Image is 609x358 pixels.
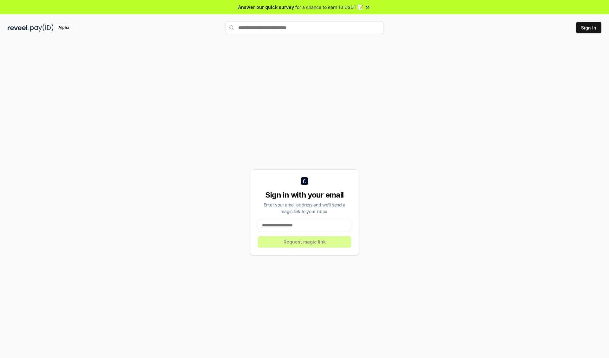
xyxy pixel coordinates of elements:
div: Sign in with your email [258,190,351,200]
img: pay_id [30,24,54,32]
span: for a chance to earn 10 USDT 📝 [295,4,363,10]
img: reveel_dark [8,24,29,32]
div: Enter your email address and we’ll send a magic link to your inbox. [258,201,351,215]
span: Answer our quick survey [238,4,294,10]
img: logo_small [301,177,308,185]
button: Sign In [576,22,601,33]
div: Alpha [55,24,73,32]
